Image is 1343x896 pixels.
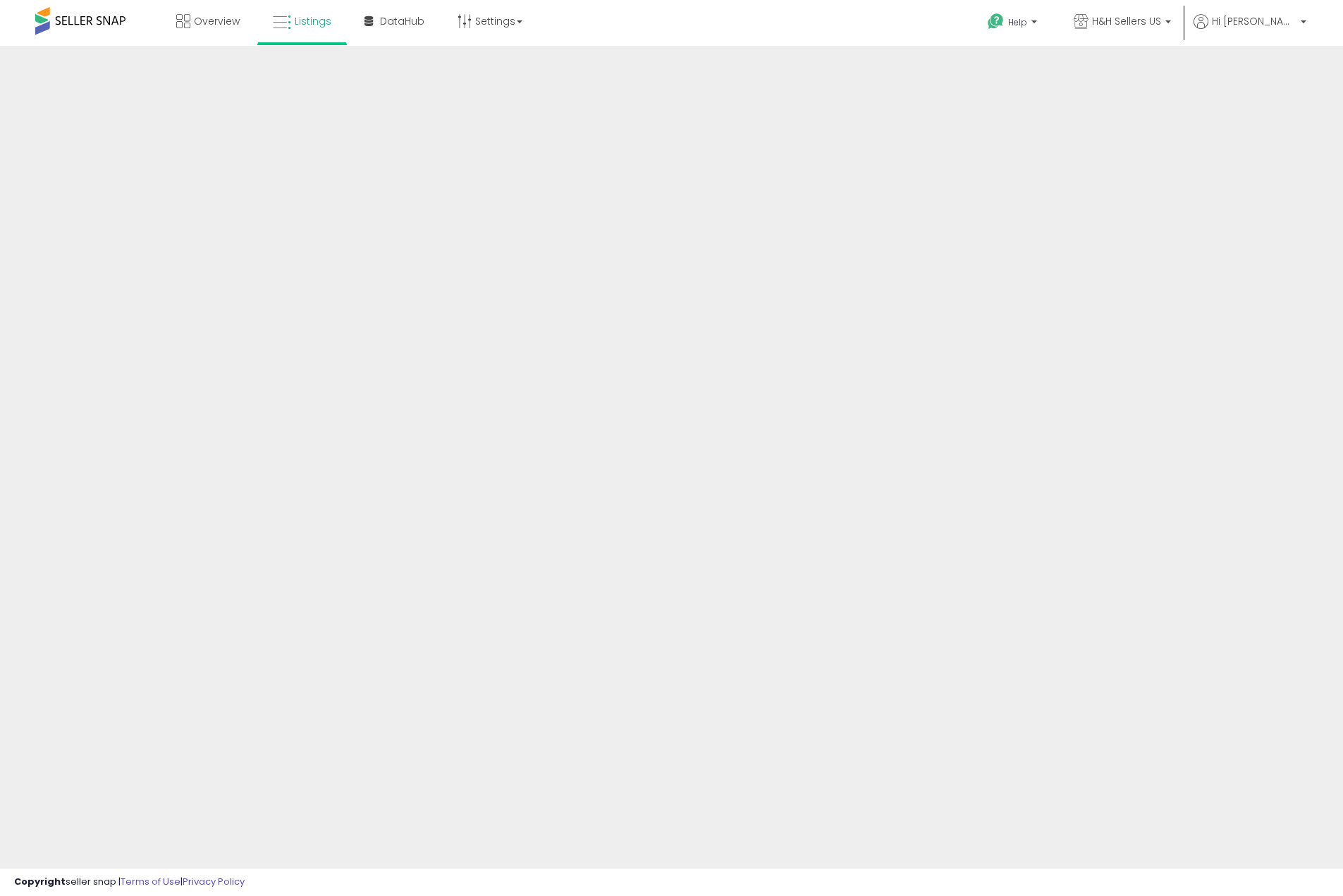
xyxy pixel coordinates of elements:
span: DataHub [380,14,424,28]
i: Get Help [987,13,1005,30]
span: Help [1008,16,1027,28]
span: Hi [PERSON_NAME] [1212,14,1296,28]
span: Listings [295,14,331,28]
span: H&H Sellers US [1092,14,1161,28]
span: Overview [194,14,240,28]
a: Hi [PERSON_NAME] [1194,14,1306,46]
a: Help [976,2,1051,46]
